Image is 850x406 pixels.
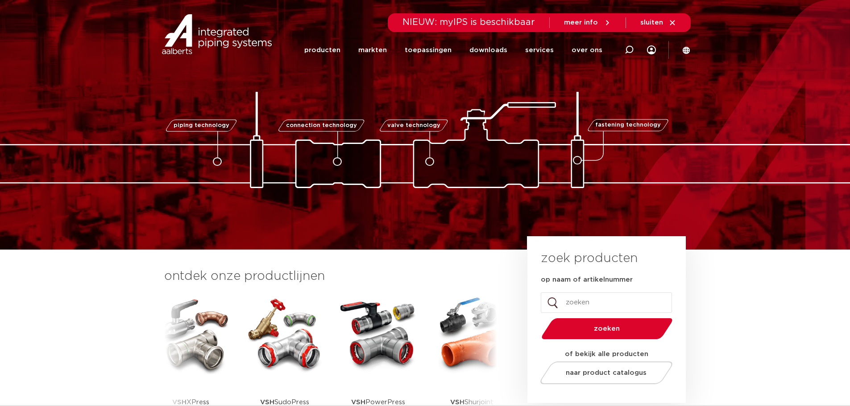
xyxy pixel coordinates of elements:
[304,33,602,67] nav: Menu
[564,19,598,26] span: meer info
[402,18,535,27] span: NIEUW: myIPS is beschikbaar
[541,275,633,284] label: op naam of artikelnummer
[565,351,648,357] strong: of bekijk alle producten
[450,399,464,406] strong: VSH
[164,267,497,285] h3: ontdek onze productlijnen
[564,19,611,27] a: meer info
[566,369,647,376] span: naar product catalogus
[564,325,650,332] span: zoeken
[572,33,602,67] a: over ons
[538,317,676,340] button: zoeken
[595,123,661,128] span: fastening technology
[351,399,365,406] strong: VSH
[387,123,440,128] span: valve technology
[304,33,340,67] a: producten
[469,33,507,67] a: downloads
[541,250,638,267] h3: zoek producten
[640,19,663,26] span: sluiten
[286,123,357,128] span: connection technology
[174,123,229,128] span: piping technology
[538,361,675,384] a: naar product catalogus
[525,33,554,67] a: services
[172,399,187,406] strong: VSH
[640,19,676,27] a: sluiten
[405,33,452,67] a: toepassingen
[541,292,672,313] input: zoeken
[260,399,274,406] strong: VSH
[358,33,387,67] a: markten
